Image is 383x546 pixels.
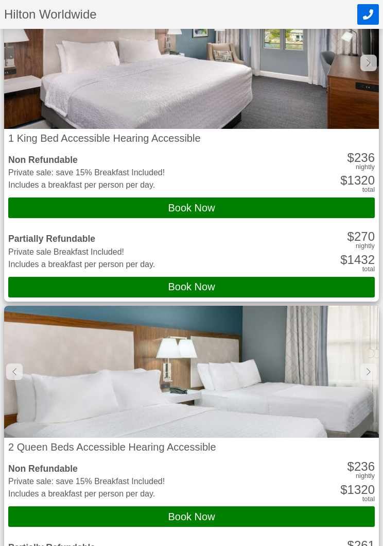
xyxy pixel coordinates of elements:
button: Book Now [8,197,375,218]
span: $ [347,459,354,473]
div: nightly [356,164,375,171]
h2: 2 Queen Beds Accessible Hearing Accessible [8,442,375,452]
div: total [362,187,375,193]
span: $ [347,229,354,243]
button: Book Now [8,277,375,297]
div: Private sale: save 15% Breakfast Included! [8,169,165,177]
div: 236 [347,152,375,164]
div: Partially Refundable [8,235,155,244]
div: total [362,496,375,503]
div: nightly [356,473,375,479]
div: Non Refundable [8,156,165,165]
div: Private sale Breakfast Included! [8,248,155,256]
button: Call [357,4,379,25]
div: 1320 [340,484,375,496]
img: 2 Queen Beds Accessible Hearing Accessible [4,306,379,438]
div: 270 [347,230,375,243]
li: Includes a breakfast per person per day. [8,181,165,189]
div: nightly [356,243,375,250]
div: 1320 [340,174,375,187]
li: Includes a breakfast per person per day. [8,490,165,498]
span: $ [347,151,354,164]
h2: 1 King Bed Accessible Hearing Accessible [8,133,375,143]
div: Non Refundable [8,465,165,474]
button: Book Now [8,506,375,527]
div: 1432 [340,254,375,266]
span: $ [340,173,347,187]
span: $ [340,253,347,267]
div: 236 [347,460,375,473]
li: Includes a breakfast per person per day. [8,260,155,269]
h1: Hilton Worldwide [4,8,357,21]
span: $ [340,483,347,497]
div: Private sale: save 15% Breakfast Included! [8,477,165,486]
div: total [362,266,375,273]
